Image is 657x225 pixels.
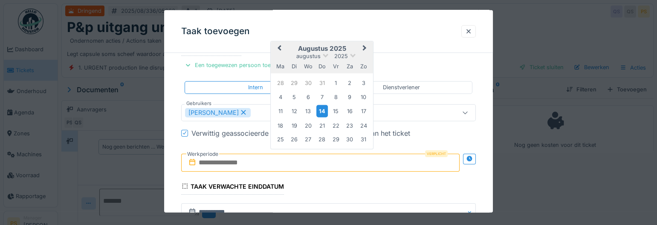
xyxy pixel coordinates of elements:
[271,44,373,52] h2: augustus 2025
[425,150,448,157] div: Verplicht
[181,59,293,71] div: Een toegewezen persoon toevoegen
[344,133,356,145] div: Choose zaterdag 30 augustus 2025
[289,61,300,72] div: dinsdag
[344,120,356,131] div: Choose zaterdag 23 augustus 2025
[275,105,286,117] div: Choose maandag 11 augustus 2025
[358,61,369,72] div: zondag
[316,105,328,117] div: Choose donderdag 14 augustus 2025
[302,120,314,131] div: Choose woensdag 20 augustus 2025
[181,41,241,56] div: Toewijzen aan
[358,105,369,117] div: Choose zondag 17 augustus 2025
[344,61,356,72] div: zaterdag
[275,133,286,145] div: Choose maandag 25 augustus 2025
[330,77,342,89] div: Choose vrijdag 1 augustus 2025
[272,42,285,56] button: Previous Month
[289,120,300,131] div: Choose dinsdag 19 augustus 2025
[330,120,342,131] div: Choose vrijdag 22 augustus 2025
[358,120,369,131] div: Choose zondag 24 augustus 2025
[289,105,300,117] div: Choose dinsdag 12 augustus 2025
[358,133,369,145] div: Choose zondag 31 augustus 2025
[186,149,219,158] label: Werkperiode
[358,91,369,102] div: Choose zondag 10 augustus 2025
[248,83,263,91] div: Intern
[316,133,328,145] div: Choose donderdag 28 augustus 2025
[466,203,476,221] button: Close
[344,105,356,117] div: Choose zaterdag 16 augustus 2025
[289,133,300,145] div: Choose dinsdag 26 augustus 2025
[275,91,286,102] div: Choose maandag 4 augustus 2025
[359,42,372,56] button: Next Month
[185,108,251,117] div: [PERSON_NAME]
[275,120,286,131] div: Choose maandag 18 augustus 2025
[302,77,314,89] div: Choose woensdag 30 juli 2025
[316,61,328,72] div: donderdag
[302,61,314,72] div: woensdag
[191,128,410,138] div: Verwittig geassocieerde gebruikers van het genereren van het ticket
[316,91,328,102] div: Choose donderdag 7 augustus 2025
[275,61,286,72] div: maandag
[302,133,314,145] div: Choose woensdag 27 augustus 2025
[330,133,342,145] div: Choose vrijdag 29 augustus 2025
[358,77,369,89] div: Choose zondag 3 augustus 2025
[185,99,213,107] label: Gebruikers
[334,53,348,59] span: 2025
[296,53,321,59] span: augustus
[344,77,356,89] div: Choose zaterdag 2 augustus 2025
[274,76,370,146] div: Month augustus, 2025
[275,77,286,89] div: Choose maandag 28 juli 2025
[302,91,314,102] div: Choose woensdag 6 augustus 2025
[181,26,250,37] h3: Taak toevoegen
[289,91,300,102] div: Choose dinsdag 5 augustus 2025
[383,83,420,91] div: Dienstverlener
[316,77,328,89] div: Choose donderdag 31 juli 2025
[330,105,342,117] div: Choose vrijdag 15 augustus 2025
[330,61,342,72] div: vrijdag
[302,105,314,117] div: Choose woensdag 13 augustus 2025
[344,91,356,102] div: Choose zaterdag 9 augustus 2025
[316,120,328,131] div: Choose donderdag 21 augustus 2025
[330,91,342,102] div: Choose vrijdag 8 augustus 2025
[289,77,300,89] div: Choose dinsdag 29 juli 2025
[181,180,284,194] div: Taak verwachte einddatum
